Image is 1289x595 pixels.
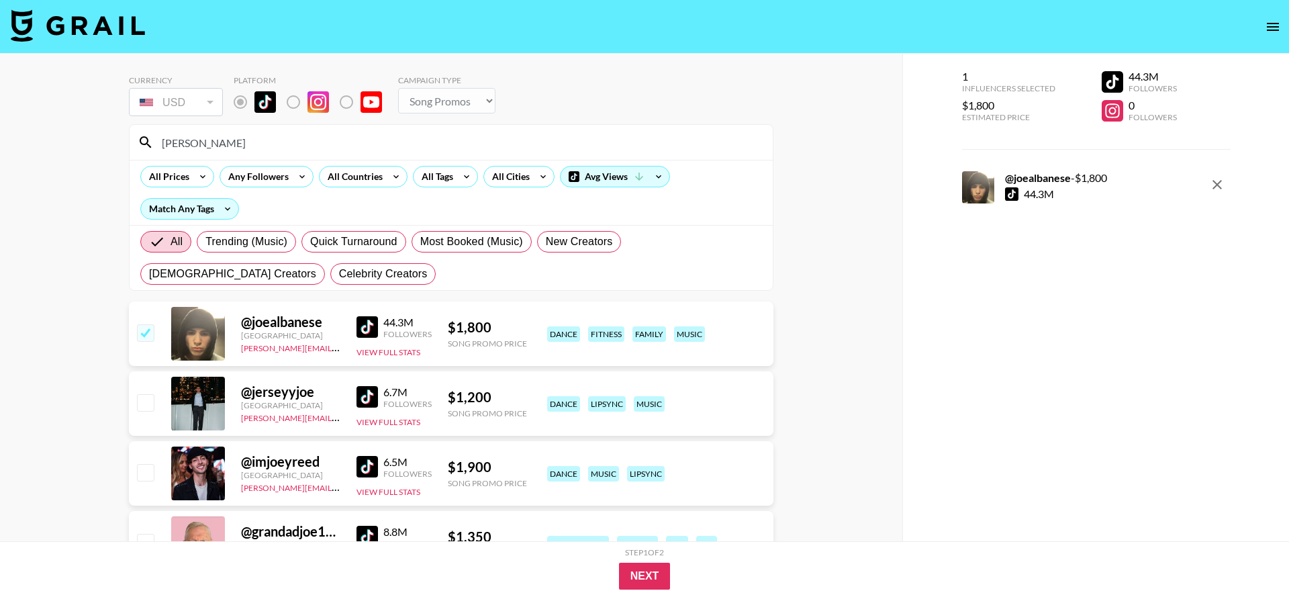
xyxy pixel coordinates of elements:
[241,330,340,340] div: [GEOGRAPHIC_DATA]
[254,91,276,113] img: TikTok
[171,234,183,250] span: All
[129,75,223,85] div: Currency
[617,536,658,551] div: comedy
[1204,171,1231,198] button: remove
[1024,187,1054,201] div: 44.3M
[141,167,192,187] div: All Prices
[1259,13,1286,40] button: open drawer
[448,408,527,418] div: Song Promo Price
[234,75,393,85] div: Platform
[547,326,580,342] div: dance
[546,234,613,250] span: New Creators
[547,466,580,482] div: dance
[149,266,316,282] span: [DEMOGRAPHIC_DATA] Creators
[383,385,432,399] div: 6.7M
[1129,83,1177,93] div: Followers
[962,83,1055,93] div: Influencers Selected
[1129,99,1177,112] div: 0
[241,540,340,550] div: [GEOGRAPHIC_DATA]
[448,319,527,336] div: $ 1,800
[448,389,527,406] div: $ 1,200
[241,470,340,480] div: [GEOGRAPHIC_DATA]
[962,99,1055,112] div: $1,800
[448,529,527,545] div: $ 1,350
[414,167,456,187] div: All Tags
[356,316,378,338] img: TikTok
[356,487,420,497] button: View Full Stats
[561,167,669,187] div: Avg Views
[1005,171,1071,184] strong: @ joealbanese
[339,266,428,282] span: Celebrity Creators
[619,563,671,590] button: Next
[632,326,666,342] div: family
[420,234,523,250] span: Most Booked (Music)
[383,399,432,409] div: Followers
[141,199,238,219] div: Match Any Tags
[1129,70,1177,83] div: 44.3M
[241,314,340,330] div: @ joealbanese
[383,316,432,329] div: 44.3M
[154,132,765,153] input: Search by User Name
[627,466,665,482] div: lipsync
[484,167,532,187] div: All Cities
[356,347,420,357] button: View Full Stats
[962,112,1055,122] div: Estimated Price
[1222,528,1273,579] iframe: Drift Widget Chat Controller
[588,326,624,342] div: fitness
[383,455,432,469] div: 6.5M
[234,88,393,116] div: Remove selected talent to change platforms
[547,396,580,412] div: dance
[634,396,665,412] div: music
[696,536,717,551] div: 24h
[241,453,340,470] div: @ imjoeyreed
[307,91,329,113] img: Instagram
[205,234,287,250] span: Trending (Music)
[356,417,420,427] button: View Full Stats
[448,459,527,475] div: $ 1,900
[1129,112,1177,122] div: Followers
[241,480,440,493] a: [PERSON_NAME][EMAIL_ADDRESS][DOMAIN_NAME]
[383,329,432,339] div: Followers
[1005,171,1107,185] div: - $ 1,800
[625,547,664,557] div: Step 1 of 2
[11,9,145,42] img: Grail Talent
[129,85,223,119] div: Currency is locked to USD
[361,91,382,113] img: YouTube
[383,525,432,539] div: 8.8M
[383,469,432,479] div: Followers
[674,326,705,342] div: music
[588,466,619,482] div: music
[241,383,340,400] div: @ jerseyyjoe
[241,410,440,423] a: [PERSON_NAME][EMAIL_ADDRESS][DOMAIN_NAME]
[220,167,291,187] div: Any Followers
[356,386,378,408] img: TikTok
[356,456,378,477] img: TikTok
[448,338,527,349] div: Song Promo Price
[310,234,397,250] span: Quick Turnaround
[588,396,626,412] div: lipsync
[448,478,527,488] div: Song Promo Price
[241,523,340,540] div: @ grandadjoe1933
[356,526,378,547] img: TikTok
[962,70,1055,83] div: 1
[666,536,688,551] div: pov
[132,91,220,114] div: USD
[241,340,440,353] a: [PERSON_NAME][EMAIL_ADDRESS][DOMAIN_NAME]
[320,167,385,187] div: All Countries
[398,75,495,85] div: Campaign Type
[383,539,432,549] div: Followers
[547,536,609,551] div: relationship
[241,400,340,410] div: [GEOGRAPHIC_DATA]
